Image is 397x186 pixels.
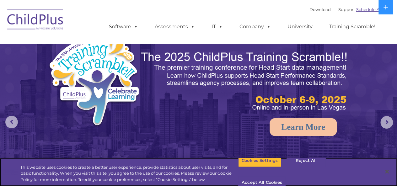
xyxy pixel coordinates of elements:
[205,20,229,33] a: IT
[281,20,319,33] a: University
[380,165,394,178] button: Close
[309,7,331,12] a: Download
[338,7,355,12] a: Support
[238,154,281,167] button: Cookies Settings
[4,5,67,36] img: ChildPlus by Procare Solutions
[103,20,144,33] a: Software
[356,7,393,12] a: Schedule A Demo
[148,20,201,33] a: Assessments
[20,164,238,183] div: This website uses cookies to create a better user experience, provide statistics about user visit...
[309,7,393,12] font: |
[233,20,277,33] a: Company
[287,154,326,167] button: Reject All
[270,118,337,136] a: Learn More
[323,20,383,33] a: Training Scramble!!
